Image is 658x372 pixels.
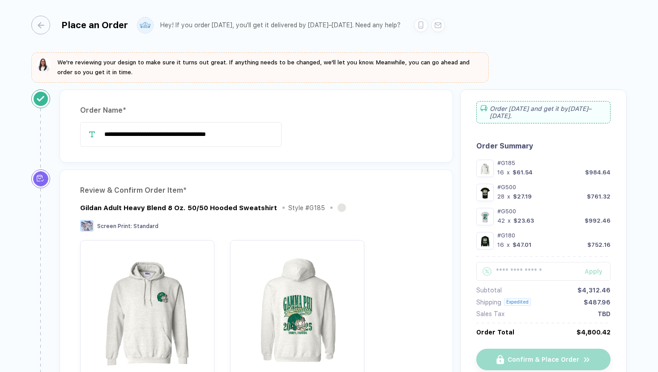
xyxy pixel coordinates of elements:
[513,193,532,200] div: $27.19
[497,160,611,166] div: #G185
[476,287,502,294] div: Subtotal
[504,298,531,306] div: Expedited
[587,193,611,200] div: $761.32
[160,21,401,29] div: Hey! If you order [DATE], you'll get it delivered by [DATE]–[DATE]. Need any help?
[235,245,360,370] img: 27c3784b-2c5e-43be-9bce-7dabf33cf67c_nt_back_1758558658659.jpg
[513,217,534,224] div: $23.63
[584,299,611,306] div: $487.96
[497,169,504,176] div: 16
[497,217,505,224] div: 42
[288,204,325,211] div: Style # G185
[37,58,51,72] img: sophie
[577,287,611,294] div: $4,312.46
[497,241,504,248] div: 16
[80,220,94,232] img: Screen Print
[80,204,277,212] div: Gildan Adult Heavy Blend 8 Oz. 50/50 Hooded Sweatshirt
[479,162,491,175] img: 27c3784b-2c5e-43be-9bce-7dabf33cf67c_nt_front_1758558658657.jpg
[80,103,432,118] div: Order Name
[497,193,504,200] div: 28
[476,299,501,306] div: Shipping
[61,20,128,30] div: Place an Order
[513,241,531,248] div: $47.01
[497,232,611,239] div: #G180
[497,208,611,215] div: #G500
[137,17,153,33] img: user profile
[587,241,611,248] div: $752.16
[85,245,210,370] img: 27c3784b-2c5e-43be-9bce-7dabf33cf67c_nt_front_1758558658657.jpg
[97,223,132,229] span: Screen Print :
[80,183,432,198] div: Review & Confirm Order Item
[476,101,611,123] div: Order [DATE] and get it by [DATE]–[DATE] .
[497,184,611,190] div: #G500
[598,310,611,317] div: TBD
[476,329,514,336] div: Order Total
[479,234,491,247] img: 1166760f-af8b-401c-a3a9-b1bbbb56496f_nt_front_1758406178480.jpg
[57,59,470,76] span: We're reviewing your design to make sure it turns out great. If anything needs to be changed, we'...
[479,186,491,199] img: b6353a0d-56d4-4ccd-a676-2002d829f5a5_nt_front_1758639084622.jpg
[573,262,611,281] button: Apply
[585,268,611,275] div: Apply
[476,310,504,317] div: Sales Tax
[37,58,483,77] button: We're reviewing your design to make sure it turns out great. If anything needs to be changed, we'...
[133,223,158,229] span: Standard
[506,169,511,176] div: x
[585,169,611,176] div: $984.64
[476,142,611,150] div: Order Summary
[513,169,533,176] div: $61.54
[479,210,491,223] img: bf80621f-5414-42fe-af5c-48c1f79662dd_nt_front_1758406175201.jpg
[585,217,611,224] div: $992.46
[506,193,511,200] div: x
[507,217,512,224] div: x
[577,329,611,336] div: $4,800.42
[506,241,511,248] div: x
